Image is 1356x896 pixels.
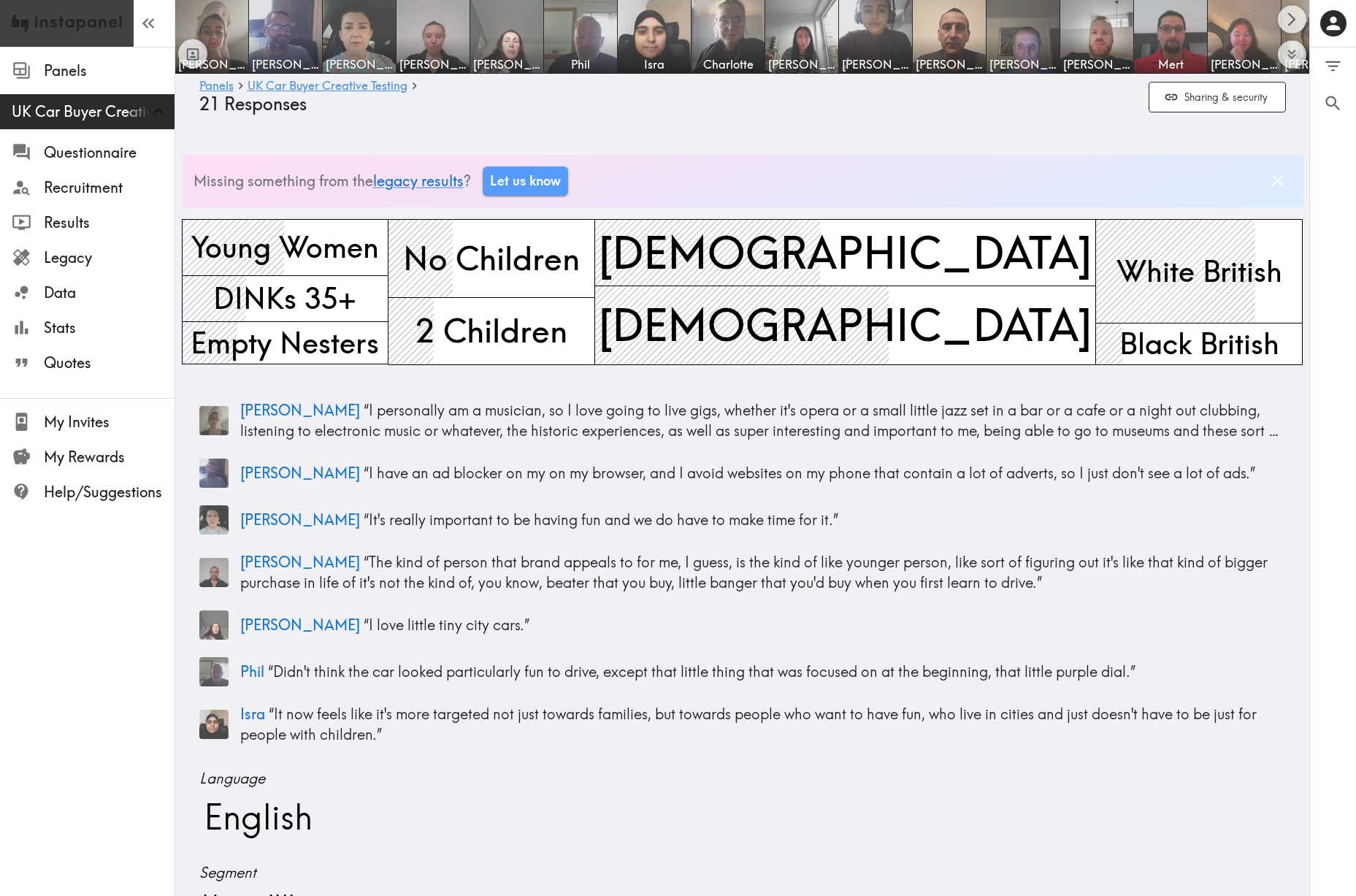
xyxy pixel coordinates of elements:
[252,56,319,72] span: [PERSON_NAME]
[199,80,234,93] a: Panels
[399,56,467,72] span: [PERSON_NAME]
[199,93,307,115] span: 21 Responses
[989,56,1057,72] span: [PERSON_NAME]
[199,453,1286,494] a: Panelist thumbnail[PERSON_NAME] “I have an ad blocker on my on my browser, and I avoid websites o...
[199,459,229,488] img: Panelist thumbnail
[916,56,983,72] span: [PERSON_NAME]
[1310,47,1356,85] button: Filter Responses
[240,510,1286,530] p: “ It's really important to be having fun and we do have to make time for it. ”
[240,510,360,529] span: [PERSON_NAME]
[473,56,540,72] span: [PERSON_NAME]
[1211,56,1278,72] span: [PERSON_NAME]
[621,56,688,72] span: Isra
[400,233,583,284] span: No Children
[240,705,265,723] span: Isra
[595,291,1095,359] span: [DEMOGRAPHIC_DATA]
[44,283,175,303] span: Data
[199,406,229,435] img: Panelist thumbnail
[240,662,1286,682] p: “ Didn't think the car looked particularly fun to drive, except that little thing that was focuse...
[240,401,360,419] span: [PERSON_NAME]
[199,558,229,587] img: Panelist thumbnail
[199,862,1286,883] span: Segment
[1310,85,1356,122] button: Search
[1278,5,1306,34] button: Scroll right
[199,499,1286,540] a: Panelist thumbnail[PERSON_NAME] “It's really important to be having fun and we do have to make ti...
[178,39,207,69] button: Toggle between responses and questions
[240,463,1286,483] p: “ I have an ad blocker on my on my browser, and I avoid websites on my phone that contain a lot o...
[240,704,1286,745] p: “ It now feels like it's more targeted not just towards families, but towards people who want to ...
[326,56,393,72] span: [PERSON_NAME]
[200,794,313,840] span: English
[199,546,1286,599] a: Panelist thumbnail[PERSON_NAME] “The kind of person that brand appeals to for me, I guess, is the...
[240,616,360,634] span: [PERSON_NAME]
[199,698,1286,751] a: Panelist thumbnailIsra “It now feels like it's more targeted not just towards families, but towar...
[178,56,245,72] span: [PERSON_NAME]
[44,412,175,432] span: My Invites
[199,505,229,535] img: Panelist thumbnail
[12,102,175,122] span: UK Car Buyer Creative Testing
[694,56,762,72] span: Charlotte
[44,177,175,198] span: Recruitment
[210,275,359,321] span: DINKs 35+
[1264,167,1291,194] button: Dismiss banner
[194,171,471,191] p: Missing something from the ?
[248,80,407,93] a: UK Car Buyer Creative Testing
[188,224,382,270] span: Young Women
[44,353,175,373] span: Quotes
[199,394,1286,447] a: Panelist thumbnail[PERSON_NAME] “I personally am a musician, so I love going to live gigs, whethe...
[1323,56,1343,76] span: Filter Responses
[595,219,1095,286] span: [DEMOGRAPHIC_DATA]
[1063,56,1130,72] span: [PERSON_NAME]
[199,610,229,640] img: Panelist thumbnail
[1323,93,1343,113] span: Search
[768,56,835,72] span: [PERSON_NAME]
[44,61,175,81] span: Panels
[44,142,175,163] span: Questionnaire
[199,657,229,686] img: Panelist thumbnail
[44,248,175,268] span: Legacy
[44,212,175,233] span: Results
[1278,40,1306,69] button: Expand to show all items
[240,615,1286,635] p: “ I love little tiny city cars. ”
[188,320,382,366] span: Empty Nesters
[199,651,1286,692] a: Panelist thumbnailPhil “Didn't think the car looked particularly fun to drive, except that little...
[240,464,360,482] span: [PERSON_NAME]
[44,318,175,338] span: Stats
[240,553,360,571] span: [PERSON_NAME]
[199,605,1286,646] a: Panelist thumbnail[PERSON_NAME] “I love little tiny city cars.”
[1116,321,1282,367] span: Black British
[240,400,1286,441] p: “ I personally am a musician, so I love going to live gigs, whether it's opera or a small little ...
[413,305,570,356] span: 2 Children
[547,56,614,72] span: Phil
[199,768,1286,789] span: Language
[842,56,909,72] span: [PERSON_NAME]
[44,447,175,467] span: My Rewards
[483,166,568,196] a: Let us know
[1137,56,1204,72] span: Mert
[240,552,1286,593] p: “ The kind of person that brand appeals to for me, I guess, is the kind of like younger person, l...
[240,662,264,681] span: Phil
[1149,82,1286,113] button: Sharing & security
[373,172,464,190] a: legacy results
[1114,248,1285,294] span: White British
[199,710,229,739] img: Panelist thumbnail
[44,482,175,502] span: Help/Suggestions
